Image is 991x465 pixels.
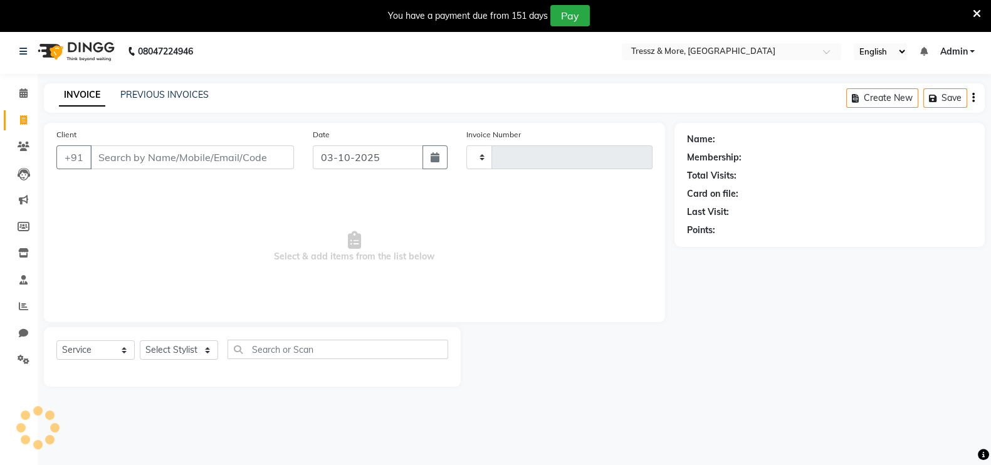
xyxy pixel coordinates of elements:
[550,5,590,26] button: Pay
[56,129,76,140] label: Client
[388,9,548,23] div: You have a payment due from 151 days
[313,129,330,140] label: Date
[56,145,92,169] button: +91
[687,206,729,219] div: Last Visit:
[687,187,738,201] div: Card on file:
[687,133,715,146] div: Name:
[687,151,742,164] div: Membership:
[90,145,294,169] input: Search by Name/Mobile/Email/Code
[138,34,193,69] b: 08047224946
[846,88,918,108] button: Create New
[59,84,105,107] a: INVOICE
[687,169,737,182] div: Total Visits:
[687,224,715,237] div: Points:
[228,340,448,359] input: Search or Scan
[120,89,209,100] a: PREVIOUS INVOICES
[32,34,118,69] img: logo
[466,129,521,140] label: Invoice Number
[940,45,967,58] span: Admin
[923,88,967,108] button: Save
[56,184,653,310] span: Select & add items from the list below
